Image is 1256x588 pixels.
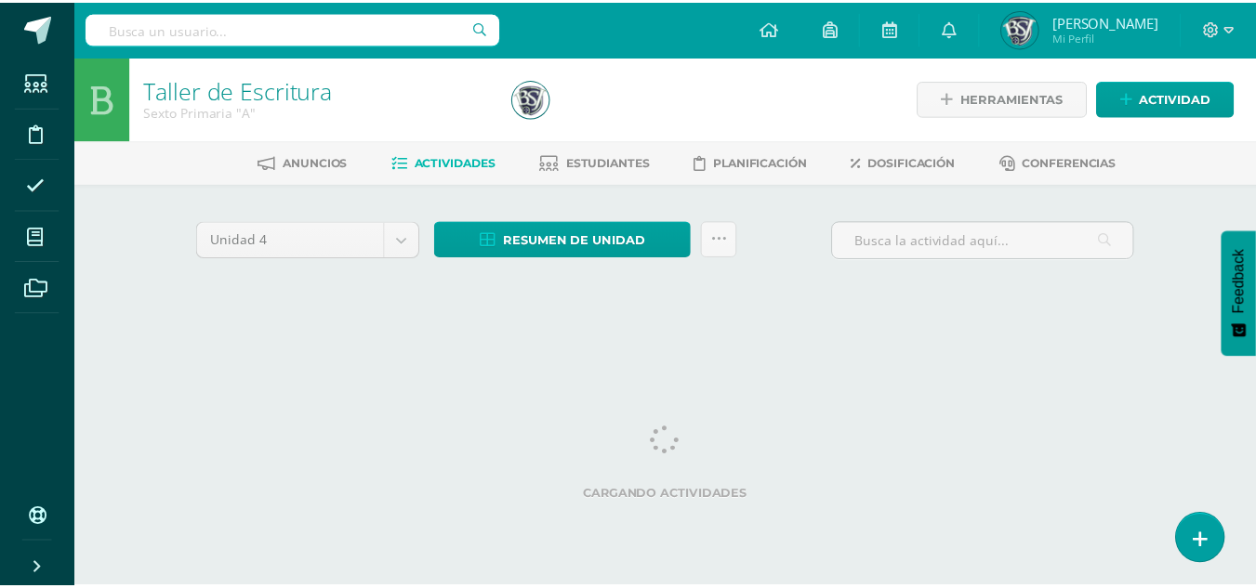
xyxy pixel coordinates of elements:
input: Busca un usuario... [86,12,505,44]
a: Herramientas [927,80,1099,116]
span: Unidad 4 [213,222,374,257]
h1: Taller de Escritura [145,76,496,102]
span: Actividad [1152,81,1223,115]
span: Dosificación [878,155,966,169]
a: Dosificación [861,148,966,177]
a: Taller de Escritura [145,73,336,105]
input: Busca la actividad aquí... [841,222,1145,258]
a: Anuncios [261,148,351,177]
span: Planificación [721,155,816,169]
span: Anuncios [286,155,351,169]
span: Herramientas [971,81,1075,115]
a: Actividades [396,148,501,177]
span: Actividades [419,155,501,169]
a: Unidad 4 [199,222,423,257]
img: 065dfccafff6cc22795d8c7af1ef8873.png [518,80,555,117]
span: Conferencias [1034,155,1129,169]
span: Mi Perfil [1064,28,1170,44]
img: 065dfccafff6cc22795d8c7af1ef8873.png [1012,9,1050,46]
a: Resumen de unidad [439,221,698,257]
a: Planificación [702,148,816,177]
span: Resumen de unidad [509,223,652,257]
label: Cargando actividades [198,489,1146,503]
a: Estudiantes [546,148,657,177]
a: Conferencias [1011,148,1129,177]
span: [PERSON_NAME] [1064,11,1170,30]
span: Estudiantes [573,155,657,169]
a: Actividad [1108,80,1248,116]
div: Sexto Primaria 'A' [145,102,496,120]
